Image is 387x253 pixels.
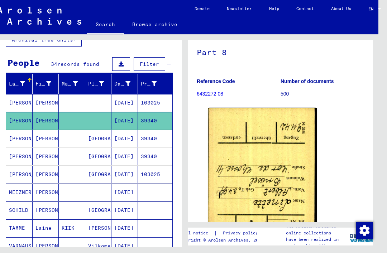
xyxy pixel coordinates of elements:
a: Privacy policy [217,229,267,237]
mat-cell: [PERSON_NAME] [33,166,59,183]
mat-cell: [PERSON_NAME] [33,130,59,147]
mat-header-cell: Last Name [6,74,33,94]
mat-cell: [PERSON_NAME] [33,201,59,219]
mat-cell: [PERSON_NAME] [6,94,33,112]
mat-cell: TAMME [6,219,33,237]
div: Prisoner # [141,80,157,88]
mat-cell: [DATE] [111,130,138,147]
mat-cell: [PERSON_NAME] [85,219,112,237]
p: Copyright © Arolsen Archives, 2021 [178,237,267,243]
mat-cell: [PERSON_NAME] [33,94,59,112]
mat-cell: [GEOGRAPHIC_DATA] [85,148,112,165]
mat-cell: [DATE] [111,166,138,183]
div: First Name [35,80,52,88]
mat-cell: MEIZNER [6,184,33,201]
div: Prisoner # [141,78,166,89]
div: First Name [35,78,61,89]
mat-header-cell: Place of Birth [85,74,112,94]
b: Number of documents [281,78,334,84]
mat-cell: [DATE] [111,148,138,165]
mat-cell: [PERSON_NAME] [33,184,59,201]
mat-cell: [DATE] [111,219,138,237]
p: The Arolsen Archives online collections [286,223,350,236]
mat-cell: [GEOGRAPHIC_DATA] [85,166,112,183]
mat-header-cell: Maiden Name [59,74,85,94]
mat-cell: 39340 [138,148,173,165]
mat-cell: [DATE] [111,94,138,112]
mat-cell: [PERSON_NAME] [6,148,33,165]
a: Legal notice [178,229,214,237]
div: Maiden Name [62,80,78,88]
div: Last Name [9,78,34,89]
mat-cell: [GEOGRAPHIC_DATA] [85,130,112,147]
img: 001.jpg [208,108,317,249]
mat-cell: 103025 [138,94,173,112]
mat-cell: 103025 [138,166,173,183]
mat-cell: [PERSON_NAME] [33,148,59,165]
img: Change consent [356,222,373,239]
a: 6432272 08 [197,91,223,97]
p: have been realized in partnership with [286,236,350,249]
mat-cell: [DATE] [111,112,138,130]
mat-header-cell: Date of Birth [111,74,138,94]
div: People [8,56,40,69]
mat-cell: [GEOGRAPHIC_DATA] [85,201,112,219]
mat-cell: [DATE] [111,184,138,201]
mat-cell: KIIK [59,219,85,237]
mat-header-cell: First Name [33,74,59,94]
span: records found [57,61,99,67]
button: Filter [134,57,165,71]
div: Place of Birth [88,78,113,89]
div: | [178,229,267,237]
mat-cell: 39340 [138,112,173,130]
div: Maiden Name [62,78,87,89]
a: Search [87,16,124,34]
mat-cell: [DATE] [111,201,138,219]
mat-cell: SCHILD [6,201,33,219]
mat-cell: [PERSON_NAME] [33,112,59,130]
a: Browse archive [124,16,186,33]
div: Date of Birth [114,78,139,89]
mat-cell: [PERSON_NAME] [6,112,33,130]
mat-header-cell: Prisoner # [138,74,173,94]
mat-cell: Laine [33,219,59,237]
div: Date of Birth [114,80,130,88]
button: Archival tree units [6,33,82,47]
span: 34 [51,61,57,67]
mat-cell: 39340 [138,130,173,147]
mat-cell: [PERSON_NAME] [6,166,33,183]
p: 500 [281,90,364,98]
div: Place of Birth [88,80,104,88]
mat-cell: [PERSON_NAME] [6,130,33,147]
span: Filter [140,61,159,67]
div: Last Name [9,80,25,88]
h1: Part 8 [197,36,364,67]
b: Reference Code [197,78,235,84]
span: EN [368,6,376,11]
